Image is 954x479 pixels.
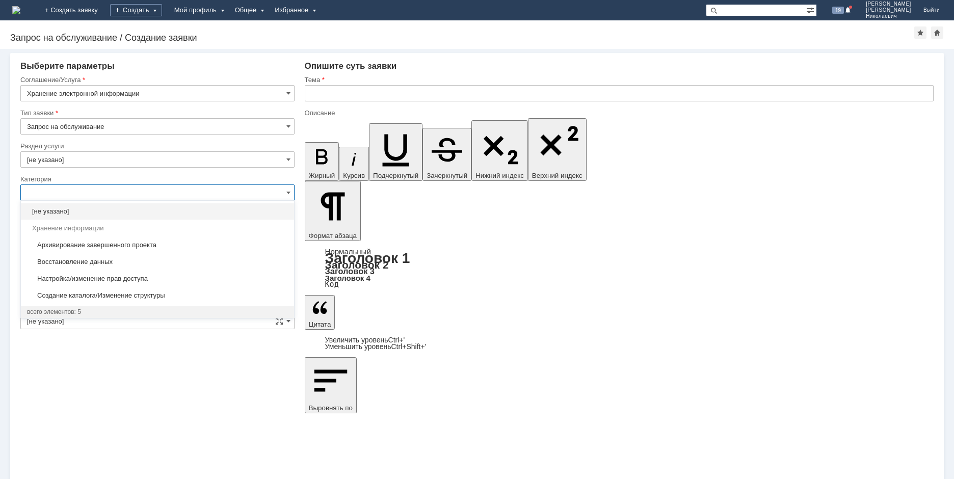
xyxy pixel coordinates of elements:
[27,224,288,232] span: Хранение информации
[305,357,357,413] button: Выровнять по
[325,259,389,271] a: Заголовок 2
[475,172,524,179] span: Нижний индекс
[20,76,293,83] div: Соглашение/Услуга
[914,26,926,39] div: Добавить в избранное
[305,76,932,83] div: Тема
[305,61,397,71] span: Опишите суть заявки
[309,404,353,412] span: Выровнять по
[427,172,467,179] span: Зачеркнутый
[305,248,934,288] div: Формат абзаца
[305,110,932,116] div: Описание
[27,308,288,316] div: всего элементов: 5
[532,172,582,179] span: Верхний индекс
[422,128,471,181] button: Зачеркнутый
[275,317,283,325] span: Сложная форма
[12,6,20,14] a: Перейти на домашнюю страницу
[343,172,365,179] span: Курсив
[309,172,335,179] span: Жирный
[806,5,816,14] span: Расширенный поиск
[325,247,371,256] a: Нормальный
[325,267,375,276] a: Заголовок 3
[20,143,293,149] div: Раздел услуги
[866,13,911,19] span: Николаевич
[832,7,844,14] span: 19
[866,1,911,7] span: [PERSON_NAME]
[305,142,339,181] button: Жирный
[20,176,293,182] div: Категория
[27,241,288,249] span: Архивирование завершенного проекта
[388,336,405,344] span: Ctrl+'
[369,123,422,181] button: Подчеркнутый
[309,321,331,328] span: Цитата
[27,258,288,266] span: Восстановление данных
[391,342,426,351] span: Ctrl+Shift+'
[325,342,427,351] a: Decrease
[931,26,943,39] div: Сделать домашней страницей
[27,207,288,216] span: [не указано]
[20,61,115,71] span: Выберите параметры
[27,275,288,283] span: Настройка/изменение прав доступа
[866,7,911,13] span: [PERSON_NAME]
[10,33,914,43] div: Запрос на обслуживание / Создание заявки
[325,250,410,266] a: Заголовок 1
[471,120,528,181] button: Нижний индекс
[305,337,934,350] div: Цитата
[339,147,369,181] button: Курсив
[110,4,162,16] div: Создать
[325,274,370,282] a: Заголовок 4
[305,295,335,330] button: Цитата
[305,181,361,241] button: Формат абзаца
[27,291,288,300] span: Создание каталога/Изменение структуры
[12,6,20,14] img: logo
[20,110,293,116] div: Тип заявки
[528,118,587,181] button: Верхний индекс
[373,172,418,179] span: Подчеркнутый
[325,336,405,344] a: Increase
[325,280,339,289] a: Код
[309,232,357,240] span: Формат абзаца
